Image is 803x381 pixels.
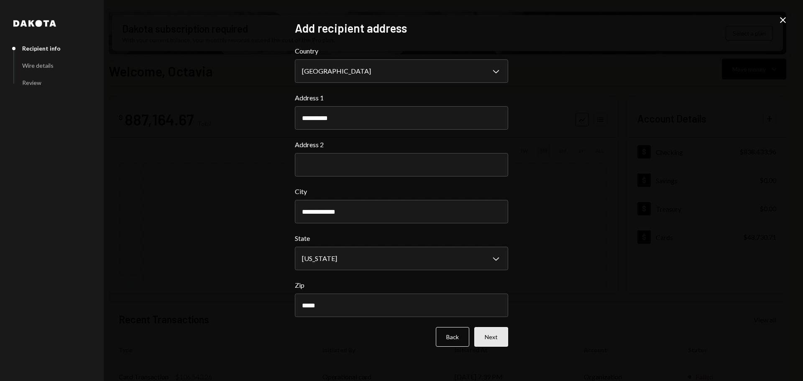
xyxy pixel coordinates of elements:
div: Wire details [22,62,54,69]
label: City [295,187,508,197]
button: Country [295,59,508,83]
button: Next [474,327,508,347]
label: Address 2 [295,140,508,150]
button: Back [436,327,469,347]
label: Zip [295,280,508,290]
button: State [295,247,508,270]
label: State [295,233,508,243]
div: Review [22,79,41,86]
label: Country [295,46,508,56]
h2: Add recipient address [295,20,508,36]
label: Address 1 [295,93,508,103]
div: Recipient info [22,45,61,52]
